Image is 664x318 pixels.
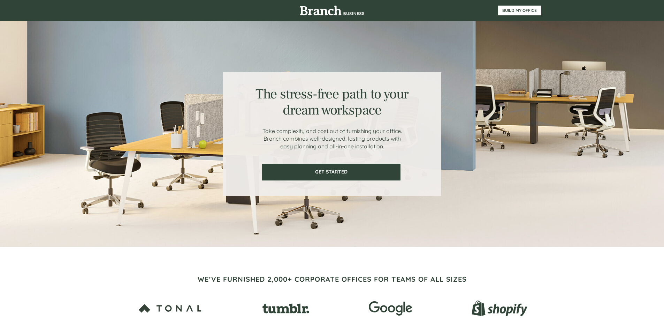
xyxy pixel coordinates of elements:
span: Take complexity and cost out of furnishing your office. Branch combines well-designed, lasting pr... [262,127,402,150]
span: The stress-free path to your dream workspace [255,85,409,119]
span: GET STARTED [263,169,400,175]
span: BUILD MY OFFICE [498,8,541,13]
span: WE’VE FURNISHED 2,000+ CORPORATE OFFICES FOR TEAMS OF ALL SIZES [198,275,467,283]
a: BUILD MY OFFICE [498,6,541,15]
a: GET STARTED [262,164,400,180]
